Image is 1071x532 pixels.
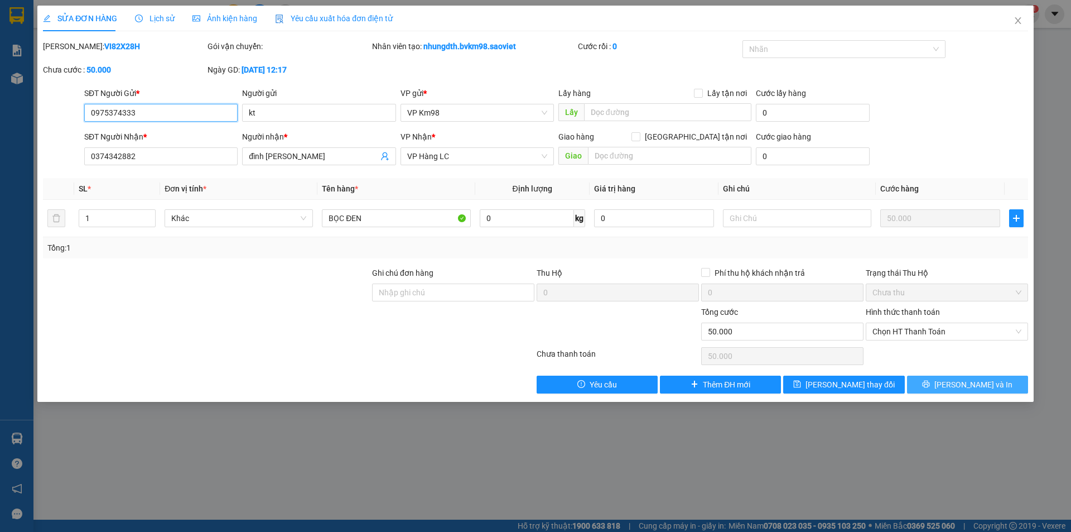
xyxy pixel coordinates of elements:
[594,184,635,193] span: Giá trị hàng
[703,378,750,391] span: Thêm ĐH mới
[558,132,594,141] span: Giao hàng
[880,184,919,193] span: Cước hàng
[192,14,257,23] span: Ảnh kiện hàng
[84,87,238,99] div: SĐT Người Gửi
[513,184,552,193] span: Định lượng
[640,131,751,143] span: [GEOGRAPHIC_DATA] tận nơi
[1010,214,1023,223] span: plus
[783,376,904,394] button: save[PERSON_NAME] thay đổi
[756,147,870,165] input: Cước giao hàng
[872,284,1021,301] span: Chưa thu
[86,65,111,74] b: 50.000
[590,378,617,391] span: Yêu cầu
[537,376,658,394] button: exclamation-circleYêu cầu
[584,103,751,121] input: Dọc đường
[372,284,534,301] input: Ghi chú đơn hàng
[192,15,200,22] span: picture
[907,376,1028,394] button: printer[PERSON_NAME] và In
[135,14,175,23] span: Lịch sử
[47,242,413,254] div: Tổng: 1
[872,323,1021,340] span: Chọn HT Thanh Toán
[242,87,395,99] div: Người gửi
[104,42,140,51] b: VI82X28H
[701,308,738,317] span: Tổng cước
[793,380,801,389] span: save
[558,89,591,98] span: Lấy hàng
[691,380,698,389] span: plus
[401,132,432,141] span: VP Nhận
[718,178,876,200] th: Ghi chú
[43,64,205,76] div: Chưa cước :
[407,104,547,121] span: VP Km98
[866,267,1028,279] div: Trạng thái Thu Hộ
[242,65,287,74] b: [DATE] 12:17
[322,184,358,193] span: Tên hàng
[577,380,585,389] span: exclamation-circle
[922,380,930,389] span: printer
[47,209,65,227] button: delete
[535,348,700,367] div: Chưa thanh toán
[372,40,576,52] div: Nhân viên tạo:
[703,87,751,99] span: Lấy tận nơi
[574,209,585,227] span: kg
[537,269,562,277] span: Thu Hộ
[1002,6,1034,37] button: Close
[588,147,751,165] input: Dọc đường
[275,15,284,23] img: icon
[43,40,205,52] div: [PERSON_NAME]:
[79,184,88,193] span: SL
[322,209,470,227] input: VD: Bàn, Ghế
[805,378,895,391] span: [PERSON_NAME] thay đổi
[710,267,809,279] span: Phí thu hộ khách nhận trả
[612,42,617,51] b: 0
[934,378,1012,391] span: [PERSON_NAME] và In
[401,87,554,99] div: VP gửi
[84,131,238,143] div: SĐT Người Nhận
[165,184,206,193] span: Đơn vị tính
[558,147,588,165] span: Giao
[135,15,143,22] span: clock-circle
[407,148,547,165] span: VP Hàng LC
[380,152,389,161] span: user-add
[1009,209,1024,227] button: plus
[43,15,51,22] span: edit
[756,89,806,98] label: Cước lấy hàng
[208,40,370,52] div: Gói vận chuyển:
[372,269,433,277] label: Ghi chú đơn hàng
[171,210,306,227] span: Khác
[43,14,117,23] span: SỬA ĐƠN HÀNG
[578,40,740,52] div: Cước rồi :
[558,103,584,121] span: Lấy
[660,376,781,394] button: plusThêm ĐH mới
[756,132,811,141] label: Cước giao hàng
[723,209,871,227] input: Ghi Chú
[866,308,940,317] label: Hình thức thanh toán
[1014,16,1022,25] span: close
[423,42,516,51] b: nhungdth.bvkm98.saoviet
[242,131,395,143] div: Người nhận
[880,209,1000,227] input: 0
[208,64,370,76] div: Ngày GD:
[756,104,870,122] input: Cước lấy hàng
[275,14,393,23] span: Yêu cầu xuất hóa đơn điện tử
